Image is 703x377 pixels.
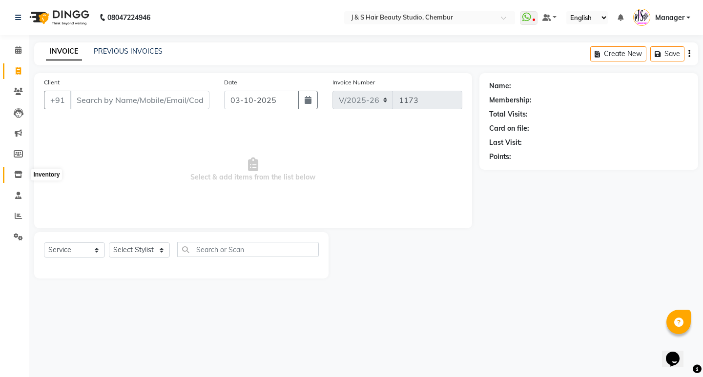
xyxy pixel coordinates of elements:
button: Save [650,46,684,61]
a: INVOICE [46,43,82,60]
div: Last Visit: [489,138,522,148]
button: +91 [44,91,71,109]
img: Manager [633,9,650,26]
label: Invoice Number [332,78,375,87]
label: Client [44,78,60,87]
button: Create New [590,46,646,61]
div: Inventory [31,169,62,180]
a: PREVIOUS INVOICES [94,47,163,56]
img: logo [25,4,92,31]
div: Points: [489,152,511,162]
iframe: chat widget [662,338,693,367]
label: Date [224,78,237,87]
div: Membership: [489,95,532,105]
input: Search or Scan [177,242,319,257]
div: Name: [489,81,511,91]
span: Manager [655,13,684,23]
span: Select & add items from the list below [44,121,462,218]
div: Total Visits: [489,109,528,119]
b: 08047224946 [107,4,150,31]
div: Card on file: [489,123,529,134]
input: Search by Name/Mobile/Email/Code [70,91,209,109]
